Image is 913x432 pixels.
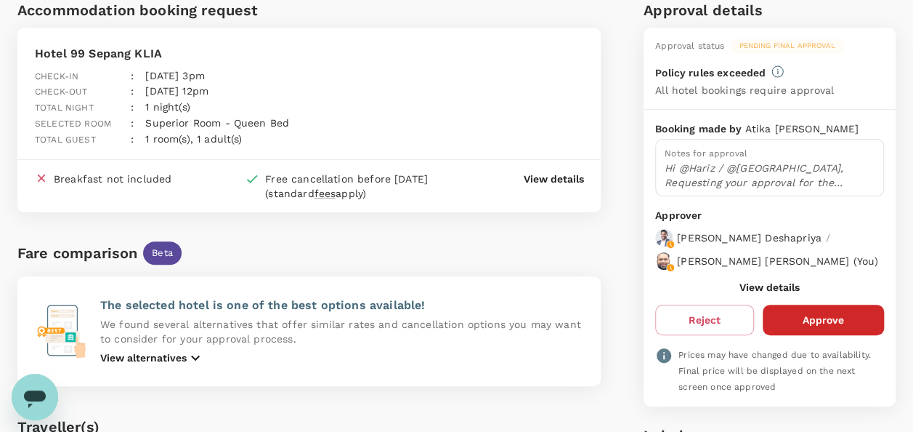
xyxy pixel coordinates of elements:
[100,349,204,367] button: View alternatives
[523,172,583,186] button: View details
[826,231,830,245] p: /
[12,374,58,420] iframe: Button to launch messaging window
[145,100,190,114] p: 1 night(s)
[678,350,871,392] span: Prices may have changed due to availability. Final price will be displayed on the next screen onc...
[145,116,289,130] p: Superior Room - Queen Bed
[763,305,884,335] button: Approve
[665,148,747,159] span: Notes for approval
[655,39,724,54] div: Approval status
[677,231,821,245] p: [PERSON_NAME] Deshapriya
[119,88,134,116] div: :
[119,104,134,132] div: :
[143,247,182,260] span: Beta
[119,120,134,148] div: :
[655,121,744,136] p: Booking made by
[17,241,137,265] div: Fare comparison
[739,281,800,293] button: View details
[100,297,583,314] p: The selected hotel is one of the best options available!
[145,84,208,98] p: [DATE] 12pm
[35,71,78,81] span: Check-in
[35,135,96,145] span: Total guest
[730,41,843,51] span: Pending final approval
[744,121,859,136] p: Atika [PERSON_NAME]
[35,119,111,129] span: Selected room
[665,161,875,190] p: Hi @Hariz / @[GEOGRAPHIC_DATA], Requesting your approval for the accommodation below, detailed as...
[100,351,187,365] p: View alternatives
[35,45,352,63] p: Hotel 99 Sepang KLIA
[655,229,673,247] img: avatar-67a5bcb800f47.png
[677,254,878,268] p: [PERSON_NAME] [PERSON_NAME] ( You )
[655,208,884,223] p: Approver
[655,305,754,335] button: Reject
[35,103,94,113] span: Total night
[145,132,242,146] p: 1 room(s), 1 adult(s)
[119,72,134,100] div: :
[35,87,87,97] span: Check-out
[265,172,466,201] div: Free cancellation before [DATE] (standard apply)
[145,68,205,83] p: [DATE] 3pm
[655,252,673,270] img: avatar-67b4218f54620.jpeg
[119,57,134,84] div: :
[54,172,171,186] div: Breakfast not included
[100,317,583,346] p: We found several alternatives that offer similar rates and cancellation options you may want to c...
[655,65,766,80] p: Policy rules exceeded
[315,188,336,199] span: fees
[655,83,834,97] p: All hotel bookings require approval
